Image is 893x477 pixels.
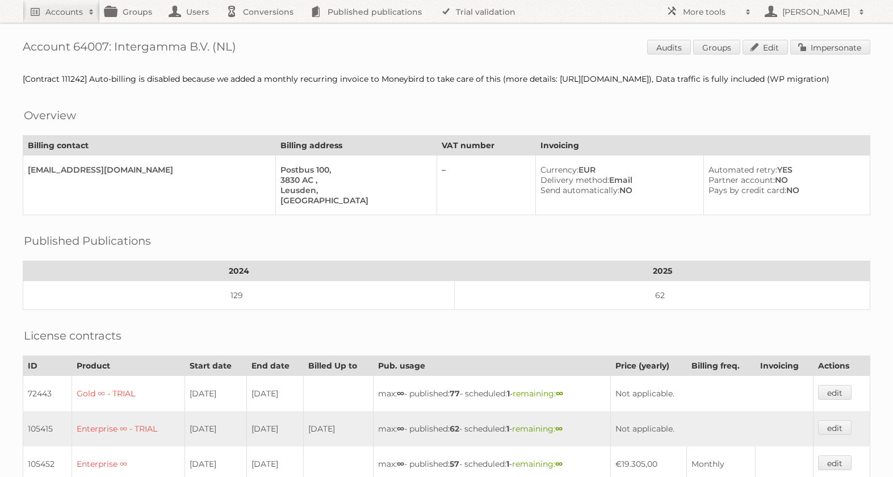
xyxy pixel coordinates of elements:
th: 2024 [23,261,455,281]
strong: 1 [506,424,509,434]
div: YES [708,165,861,175]
a: edit [818,385,852,400]
strong: 1 [506,459,509,469]
strong: ∞ [556,388,563,399]
th: ID [23,356,72,376]
th: Invoicing [756,356,813,376]
th: VAT number [437,136,536,156]
div: Email [540,175,694,185]
strong: ∞ [555,459,563,469]
h2: Published Publications [24,232,151,249]
th: Billing contact [23,136,276,156]
strong: 62 [450,424,459,434]
div: [Contract 111242] Auto-billing is disabled because we added a monthly recurring invoice to Moneyb... [23,74,870,84]
td: 72443 [23,376,72,412]
span: Automated retry: [708,165,777,175]
a: edit [818,455,852,470]
h2: License contracts [24,327,121,344]
h2: [PERSON_NAME] [779,6,853,18]
a: Audits [647,40,691,55]
th: Billing address [275,136,437,156]
a: Groups [693,40,740,55]
a: Impersonate [790,40,870,55]
td: [DATE] [185,376,247,412]
th: Actions [813,356,870,376]
td: 105415 [23,411,72,446]
td: [DATE] [185,411,247,446]
td: – [437,156,536,215]
strong: 57 [450,459,459,469]
th: Billing freq. [686,356,756,376]
h2: Overview [24,107,76,124]
div: [GEOGRAPHIC_DATA] [280,195,428,206]
td: [DATE] [246,411,303,446]
strong: 1 [507,388,510,399]
span: Send automatically: [540,185,619,195]
th: End date [246,356,303,376]
td: Not applicable. [611,411,814,446]
td: 129 [23,281,455,310]
th: Product [72,356,185,376]
div: 3830 AC , [280,175,428,185]
td: 62 [455,281,870,310]
h2: More tools [683,6,740,18]
td: [DATE] [303,411,373,446]
span: Pays by credit card: [708,185,786,195]
strong: ∞ [397,424,404,434]
th: Price (yearly) [611,356,687,376]
div: Postbus 100, [280,165,428,175]
strong: 77 [450,388,460,399]
div: Leusden, [280,185,428,195]
td: Gold ∞ - TRIAL [72,376,185,412]
div: [EMAIL_ADDRESS][DOMAIN_NAME] [28,165,266,175]
span: Currency: [540,165,578,175]
td: [DATE] [246,376,303,412]
td: max: - published: - scheduled: - [373,411,611,446]
th: Start date [185,356,247,376]
td: Not applicable. [611,376,814,412]
a: Edit [743,40,788,55]
div: NO [708,175,861,185]
th: Billed Up to [303,356,373,376]
strong: ∞ [397,388,404,399]
strong: ∞ [555,424,563,434]
div: NO [708,185,861,195]
span: Partner account: [708,175,775,185]
span: remaining: [512,424,563,434]
th: Invoicing [536,136,870,156]
h2: Accounts [45,6,83,18]
h1: Account 64007: Intergamma B.V. (NL) [23,40,870,57]
th: Pub. usage [373,356,611,376]
th: 2025 [455,261,870,281]
td: max: - published: - scheduled: - [373,376,611,412]
strong: ∞ [397,459,404,469]
div: NO [540,185,694,195]
td: Enterprise ∞ - TRIAL [72,411,185,446]
span: remaining: [513,388,563,399]
a: edit [818,420,852,435]
span: remaining: [512,459,563,469]
span: Delivery method: [540,175,609,185]
div: EUR [540,165,694,175]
